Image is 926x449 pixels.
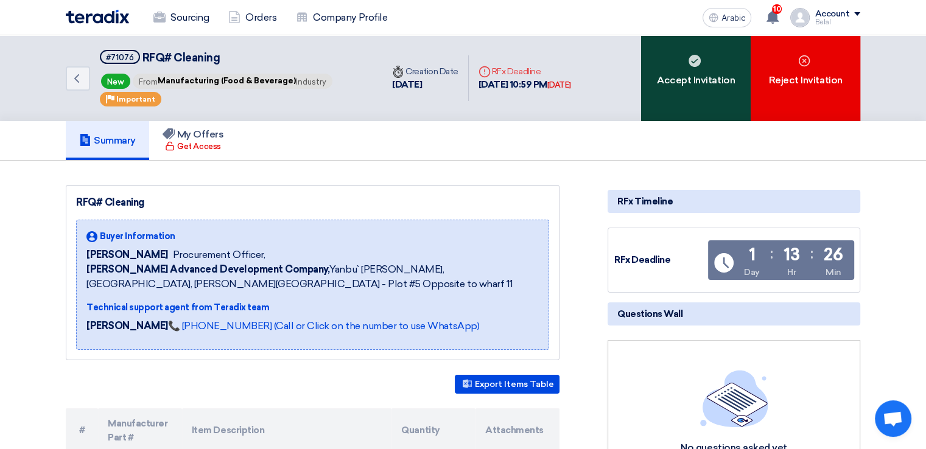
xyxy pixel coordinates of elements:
[769,74,843,86] font: Reject Invitation
[401,425,440,436] font: Quantity
[107,77,124,86] font: New
[144,4,219,31] a: Sourcing
[177,142,220,151] font: Get Access
[158,76,296,85] font: Manufacturing (Food & Beverage)
[142,51,220,64] font: RFQ# Cleaning
[392,79,422,90] font: [DATE]
[826,267,841,277] font: Min
[313,12,387,23] font: Company Profile
[617,196,673,207] font: RFx Timeline
[86,302,269,313] font: Technical support agent from Teradix team
[547,80,571,89] font: [DATE]
[485,425,544,436] font: Attachments
[149,121,237,160] a: My Offers Get Access
[617,308,682,319] font: Questions Wall
[784,245,799,265] font: 13
[86,263,329,275] font: [PERSON_NAME] Advanced Development Company,
[703,8,751,27] button: Arabic
[744,267,760,277] font: Day
[116,95,155,103] font: Important
[773,5,781,13] font: 10
[721,13,745,23] font: Arabic
[100,50,334,65] h5: RFQ# Cleaning
[94,134,136,146] font: Summary
[76,197,144,208] font: RFQ# Cleaning
[86,320,168,332] font: [PERSON_NAME]
[86,249,168,260] font: [PERSON_NAME]
[192,425,264,436] font: Item Description
[296,77,326,86] font: Industry
[657,74,735,86] font: Accept Invitation
[219,4,286,31] a: Orders
[475,379,554,389] font: Export Items Table
[177,128,224,140] font: My Offers
[815,18,830,26] font: Belal
[170,12,209,23] font: Sourcing
[492,66,541,77] font: RFx Deadline
[790,8,810,27] img: profile_test.png
[815,9,849,19] font: Account
[173,249,265,260] font: Procurement Officer,
[100,231,175,242] font: Buyer Information
[748,245,755,265] font: 1
[66,121,149,160] a: Summary
[479,79,547,90] font: [DATE] 10:59 PM
[66,10,129,24] img: Teradix logo
[614,254,670,265] font: RFx Deadline
[770,245,773,262] font: :
[787,267,796,277] font: Hr
[139,77,158,86] font: From
[106,53,134,62] font: #71076
[824,245,843,265] font: 26
[245,12,276,23] font: Orders
[79,425,85,436] font: #
[108,417,167,443] font: Manufacturer Part #
[168,320,479,332] a: 📞 [PHONE_NUMBER] (Call or Click on the number to use WhatsApp)
[875,400,911,437] a: Open chat
[700,370,768,427] img: empty_state_list.svg
[405,66,458,77] font: Creation Date
[810,245,813,262] font: :
[455,375,559,394] button: Export Items Table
